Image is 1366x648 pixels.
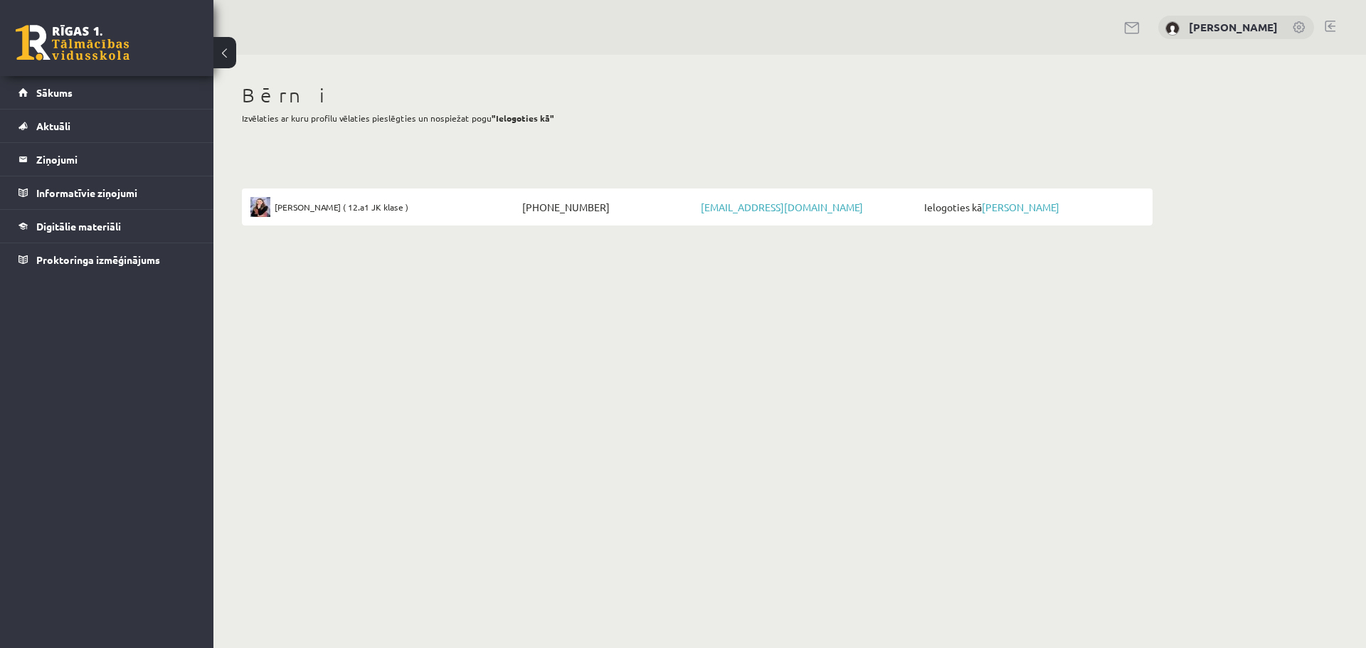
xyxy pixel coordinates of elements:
a: Digitālie materiāli [18,210,196,243]
a: Ziņojumi [18,143,196,176]
a: [EMAIL_ADDRESS][DOMAIN_NAME] [701,201,863,213]
img: Evelīna Auziņa [250,197,270,217]
b: "Ielogoties kā" [492,112,554,124]
a: Sākums [18,76,196,109]
span: [PHONE_NUMBER] [519,197,697,217]
span: Digitālie materiāli [36,220,121,233]
span: [PERSON_NAME] ( 12.a1 JK klase ) [275,197,408,217]
p: Izvēlaties ar kuru profilu vēlaties pieslēgties un nospiežat pogu [242,112,1153,124]
a: Proktoringa izmēģinājums [18,243,196,276]
a: Aktuāli [18,110,196,142]
legend: Ziņojumi [36,143,196,176]
span: Aktuāli [36,119,70,132]
a: Informatīvie ziņojumi [18,176,196,209]
span: Sākums [36,86,73,99]
span: Proktoringa izmēģinājums [36,253,160,266]
span: Ielogoties kā [921,197,1144,217]
legend: Informatīvie ziņojumi [36,176,196,209]
a: [PERSON_NAME] [1189,20,1278,34]
a: [PERSON_NAME] [982,201,1059,213]
img: Laura Auziņa [1165,21,1180,36]
h1: Bērni [242,83,1153,107]
a: Rīgas 1. Tālmācības vidusskola [16,25,129,60]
